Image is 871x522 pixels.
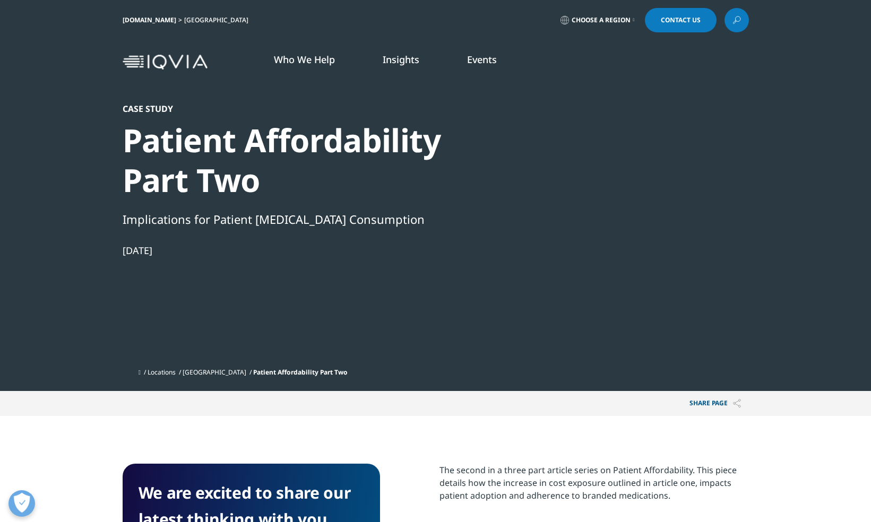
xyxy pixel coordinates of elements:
[467,53,497,66] a: Events
[572,16,631,24] span: Choose a Region
[661,17,701,23] span: Contact Us
[123,244,487,257] div: [DATE]
[184,16,253,24] div: [GEOGRAPHIC_DATA]
[682,391,749,416] p: Share PAGE
[645,8,717,32] a: Contact Us
[253,368,348,377] span: Patient Affordability Part Two
[439,464,749,510] p: The second in a three part article series on Patient Affordability. This piece details how the in...
[733,399,741,408] img: Share PAGE
[274,53,335,66] a: Who We Help
[148,368,176,377] a: Locations
[212,37,749,87] nav: Primary
[682,391,749,416] button: Share PAGEShare PAGE
[183,368,246,377] a: [GEOGRAPHIC_DATA]
[383,53,419,66] a: Insights
[123,210,487,228] div: Implications for Patient [MEDICAL_DATA] Consumption
[123,120,487,200] div: Patient Affordability Part Two
[123,103,487,114] div: Case Study
[8,490,35,517] button: Open Preferences
[123,15,176,24] a: [DOMAIN_NAME]
[123,55,208,70] img: IQVIA Healthcare Information Technology and Pharma Clinical Research Company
